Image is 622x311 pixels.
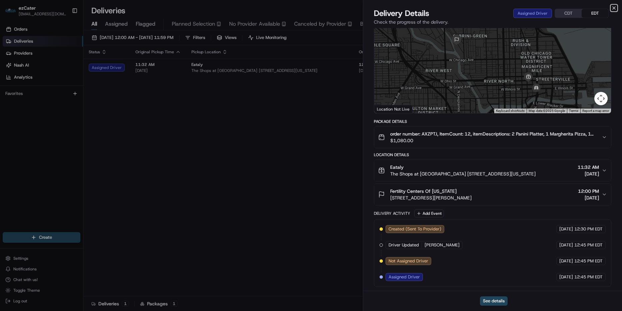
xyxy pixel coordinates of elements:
[376,105,398,113] a: Open this area in Google Maps (opens a new window)
[374,8,429,19] span: Delivery Details
[389,226,441,232] span: Created (Sent To Provider)
[23,70,84,76] div: We're available if you need us!
[376,105,398,113] img: Google
[54,94,110,106] a: 💻API Documentation
[7,7,20,20] img: Nash
[559,274,573,280] span: [DATE]
[480,296,508,306] button: See details
[425,242,460,248] span: [PERSON_NAME]
[574,258,603,264] span: 12:45 PM EDT
[374,211,410,216] div: Delivery Activity
[582,109,609,113] a: Report a map error
[578,188,599,194] span: 12:00 PM
[13,97,51,103] span: Knowledge Base
[390,137,596,144] span: $1,080.00
[594,92,608,105] button: Map camera controls
[374,184,611,205] button: Fertility Centers Of [US_STATE][STREET_ADDRESS][PERSON_NAME]12:00 PM[DATE]
[574,242,603,248] span: 12:45 PM EDT
[390,194,472,201] span: [STREET_ADDRESS][PERSON_NAME]
[578,164,599,170] span: 11:32 AM
[390,164,404,170] span: Eataly
[17,43,110,50] input: Clear
[582,9,608,18] button: EDT
[374,152,611,157] div: Location Details
[569,109,578,113] a: Terms (opens in new tab)
[7,97,12,103] div: 📗
[374,105,413,113] div: Location Not Live
[559,258,573,264] span: [DATE]
[63,97,107,103] span: API Documentation
[56,97,62,103] div: 💻
[113,66,121,74] button: Start new chat
[389,242,419,248] span: Driver Updated
[66,113,81,118] span: Pylon
[574,226,603,232] span: 12:30 PM EDT
[390,131,596,137] span: order number: AXZPTJ, ItemCount: 12, itemDescriptions: 2 Panini Platter, 1 Margherita Pizza, 1 Si...
[390,170,536,177] span: The Shops at [GEOGRAPHIC_DATA] [STREET_ADDRESS][US_STATE]
[7,64,19,76] img: 1736555255976-a54dd68f-1ca7-489b-9aae-adbdc363a1c4
[374,160,611,181] button: EatalyThe Shops at [GEOGRAPHIC_DATA] [STREET_ADDRESS][US_STATE]11:32 AM[DATE]
[574,274,603,280] span: 12:45 PM EDT
[389,258,428,264] span: Not Assigned Driver
[390,188,457,194] span: Fertility Centers Of [US_STATE]
[496,109,525,113] button: Keyboard shortcuts
[23,64,109,70] div: Start new chat
[559,242,573,248] span: [DATE]
[578,170,599,177] span: [DATE]
[529,109,565,113] span: Map data ©2025 Google
[555,9,582,18] button: CDT
[389,274,420,280] span: Assigned Driver
[578,194,599,201] span: [DATE]
[7,27,121,37] p: Welcome 👋
[374,119,611,124] div: Package Details
[374,127,611,148] button: order number: AXZPTJ, ItemCount: 12, itemDescriptions: 2 Panini Platter, 1 Margherita Pizza, 1 Si...
[414,209,444,217] button: Add Event
[47,113,81,118] a: Powered byPylon
[4,94,54,106] a: 📗Knowledge Base
[374,19,611,25] p: Check the progress of the delivery.
[559,226,573,232] span: [DATE]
